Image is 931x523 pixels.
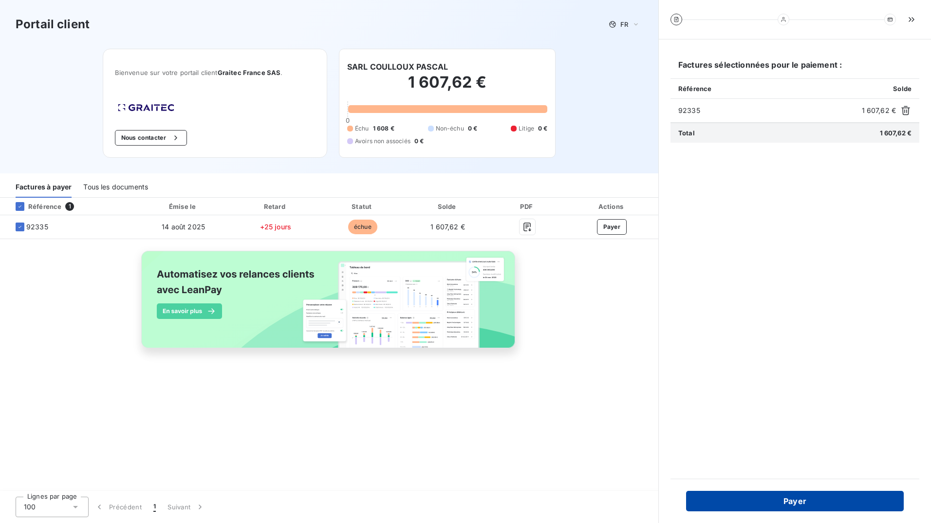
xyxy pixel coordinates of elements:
span: 0 € [468,124,477,133]
div: Solde [408,202,487,211]
div: Référence [8,202,61,211]
span: Avoirs non associés [355,137,410,146]
h3: Portail client [16,16,90,33]
span: FR [620,20,628,28]
button: 1 [148,497,162,517]
button: Nous contacter [115,130,187,146]
span: 1 607,62 € [880,129,912,137]
span: Bienvenue sur votre portail client . [115,69,315,76]
div: Factures à payer [16,177,72,198]
span: Non-échu [436,124,464,133]
button: Payer [686,491,904,511]
span: +25 jours [260,223,291,231]
span: 100 [24,502,36,512]
span: 14 août 2025 [162,223,205,231]
div: Retard [233,202,317,211]
span: 92335 [678,106,858,115]
span: 1 [65,202,74,211]
div: Statut [321,202,404,211]
div: Émise le [137,202,229,211]
span: 1 [153,502,156,512]
div: PDF [492,202,563,211]
span: échue [348,220,377,234]
div: Actions [567,202,656,211]
button: Précédent [89,497,148,517]
div: Tous les documents [83,177,148,198]
span: Échu [355,124,369,133]
span: 1 607,62 € [430,223,465,231]
span: Total [678,129,695,137]
span: 1 607,62 € [862,106,896,115]
span: 0 € [538,124,547,133]
span: 1 608 € [373,124,394,133]
h6: SARL COULLOUX PASCAL [347,61,448,73]
span: Solde [893,85,912,93]
img: banner [132,245,526,365]
span: 0 € [414,137,424,146]
h2: 1 607,62 € [347,73,547,102]
span: Litige [519,124,534,133]
span: Graitec France SAS [218,69,281,76]
img: Company logo [115,101,177,114]
span: 0 [346,116,350,124]
h6: Factures sélectionnées pour le paiement : [670,59,919,78]
button: Payer [597,219,627,235]
span: Référence [678,85,711,93]
button: Suivant [162,497,211,517]
span: 92335 [26,222,48,232]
